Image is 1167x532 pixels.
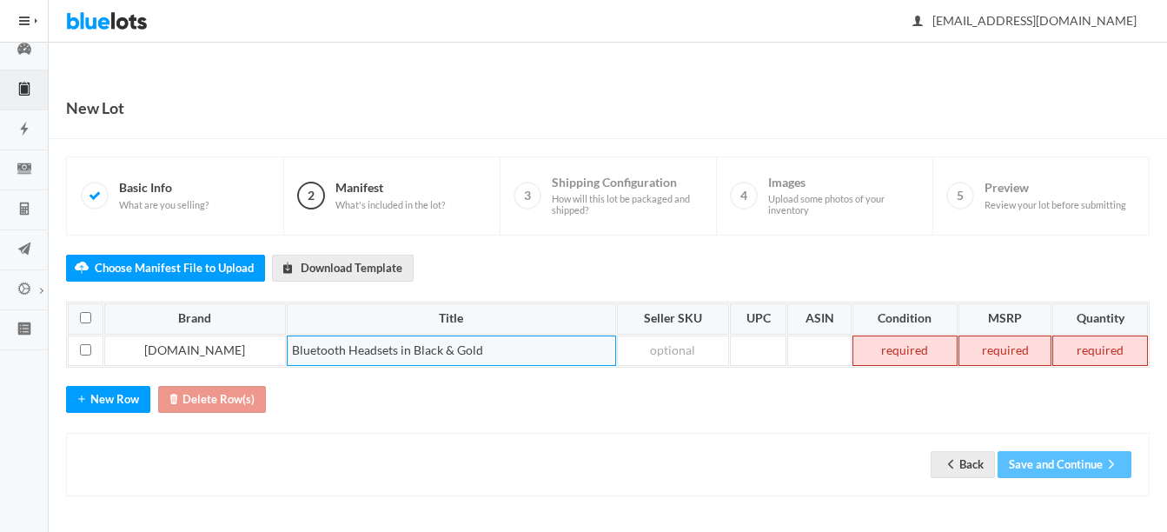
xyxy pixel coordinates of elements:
[985,180,1126,210] span: Preview
[158,386,266,413] button: trashDelete Row(s)
[985,199,1126,211] span: Review your lot before submitting
[335,180,445,210] span: Manifest
[287,336,616,367] td: Bluetooth Headsets in Black & Gold
[909,14,926,30] ion-icon: person
[335,199,445,211] span: What's included in the lot?
[617,303,729,335] th: Seller SKU
[272,255,414,282] a: downloadDownload Template
[119,199,209,211] span: What are you selling?
[768,175,918,216] span: Images
[165,392,182,409] ion-icon: trash
[852,303,958,335] th: Condition
[1052,303,1148,335] th: Quantity
[730,182,758,209] span: 4
[942,457,959,474] ion-icon: arrow back
[104,336,286,367] td: [DOMAIN_NAME]
[279,261,296,277] ion-icon: download
[73,261,90,277] ion-icon: cloud upload
[998,451,1131,478] button: Save and Continuearrow forward
[514,182,541,209] span: 3
[1103,457,1120,474] ion-icon: arrow forward
[730,303,786,335] th: UPC
[787,303,852,335] th: ASIN
[66,95,124,121] h1: New Lot
[287,303,616,335] th: Title
[119,180,209,210] span: Basic Info
[66,386,150,413] button: addNew Row
[552,193,702,216] span: How will this lot be packaged and shipped?
[66,255,265,282] label: Choose Manifest File to Upload
[931,451,995,478] a: arrow backBack
[104,303,286,335] th: Brand
[913,13,1137,28] span: [EMAIL_ADDRESS][DOMAIN_NAME]
[768,193,918,216] span: Upload some photos of your inventory
[73,392,90,409] ion-icon: add
[297,182,325,209] span: 2
[946,182,974,209] span: 5
[958,303,1052,335] th: MSRP
[552,175,702,216] span: Shipping Configuration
